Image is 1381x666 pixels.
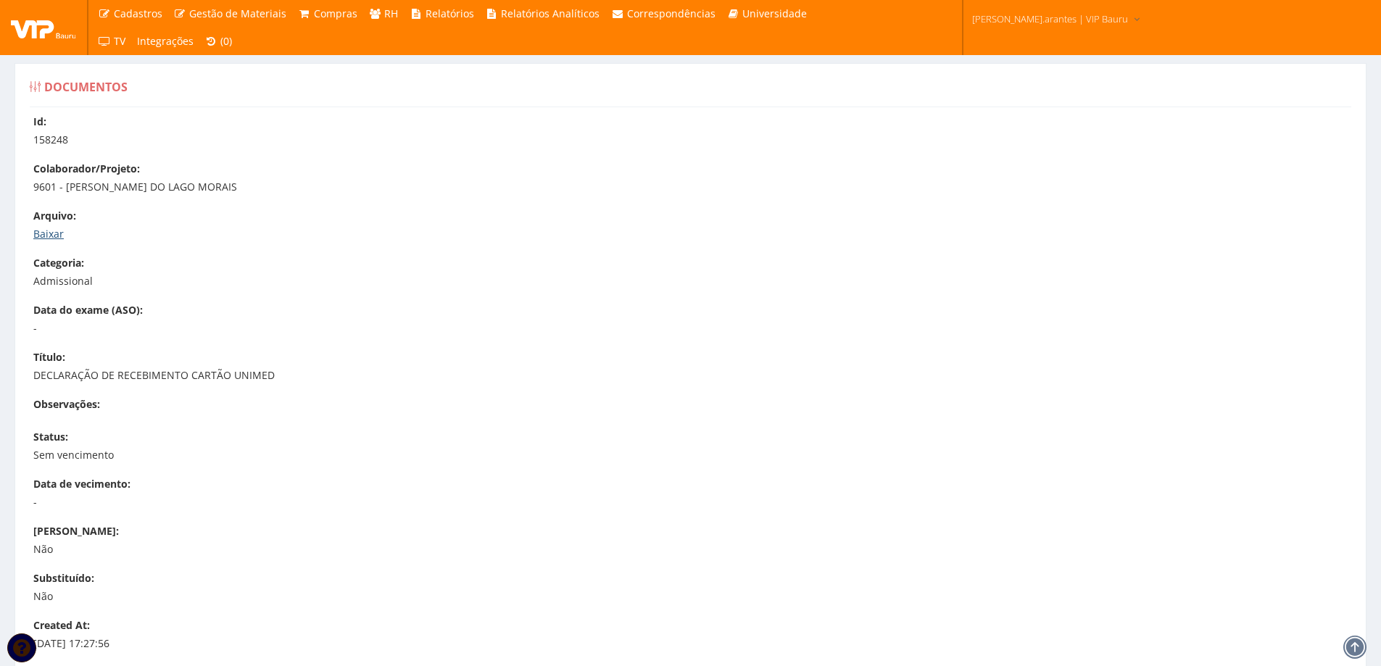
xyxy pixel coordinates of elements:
span: Documentos [44,79,128,95]
span: [PERSON_NAME].arantes | VIP Bauru [972,12,1128,26]
span: Integrações [137,34,194,48]
label: Data de vecimento: [33,477,130,491]
label: Data do exame (ASO): [33,303,143,317]
span: Correspondências [627,7,716,20]
p: DECLARAÇÃO DE RECEBIMENTO CARTÃO UNIMED [33,368,1362,383]
p: - [33,321,1362,336]
a: (0) [199,28,239,55]
p: - [33,495,1362,509]
label: Título: [33,350,65,365]
span: Relatórios Analíticos [501,7,600,20]
p: 158248 [33,133,1362,147]
img: logo [11,17,76,38]
a: Integrações [131,28,199,55]
label: Colaborador/Projeto: [33,162,140,176]
label: [PERSON_NAME]: [33,524,119,538]
label: Categoria: [33,256,84,270]
p: Sem vencimento [33,448,1362,462]
p: [DATE] 17:27:56 [33,636,1362,651]
span: TV [114,34,125,48]
a: Baixar [33,227,64,241]
span: (0) [220,34,232,48]
label: Status: [33,430,68,444]
p: Não [33,542,1362,557]
a: TV [92,28,131,55]
span: Universidade [742,7,807,20]
label: Substituído: [33,571,94,586]
label: Observações: [33,397,100,412]
span: Cadastros [114,7,162,20]
p: 9601 - [PERSON_NAME] DO LAGO MORAIS [33,180,1362,194]
p: Não [33,589,1362,604]
label: Id: [33,115,46,129]
span: Compras [314,7,357,20]
span: RH [384,7,398,20]
label: Arquivo: [33,209,76,223]
label: Created At: [33,618,90,633]
span: Gestão de Materiais [189,7,286,20]
p: Admissional [33,274,1362,288]
span: Relatórios [426,7,474,20]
